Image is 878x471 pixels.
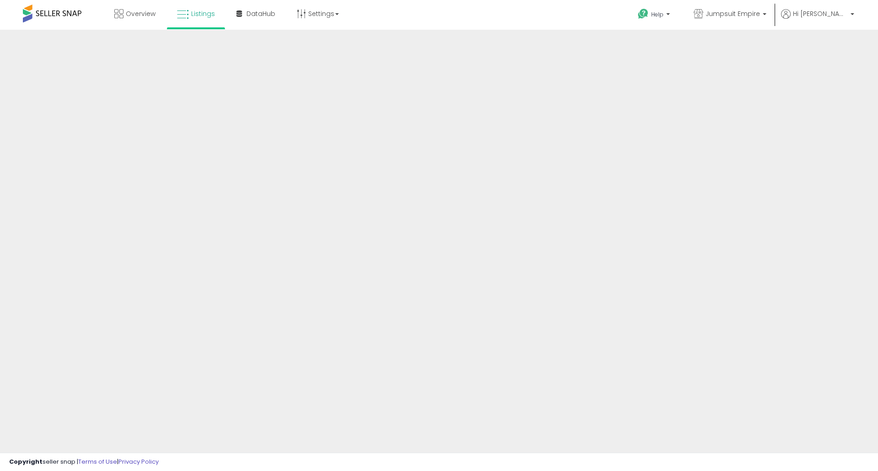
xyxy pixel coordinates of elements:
[651,11,664,18] span: Help
[246,9,275,18] span: DataHub
[781,9,854,30] a: Hi [PERSON_NAME]
[793,9,848,18] span: Hi [PERSON_NAME]
[191,9,215,18] span: Listings
[126,9,155,18] span: Overview
[637,8,649,20] i: Get Help
[706,9,760,18] span: Jumpsuit Empire
[631,1,679,30] a: Help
